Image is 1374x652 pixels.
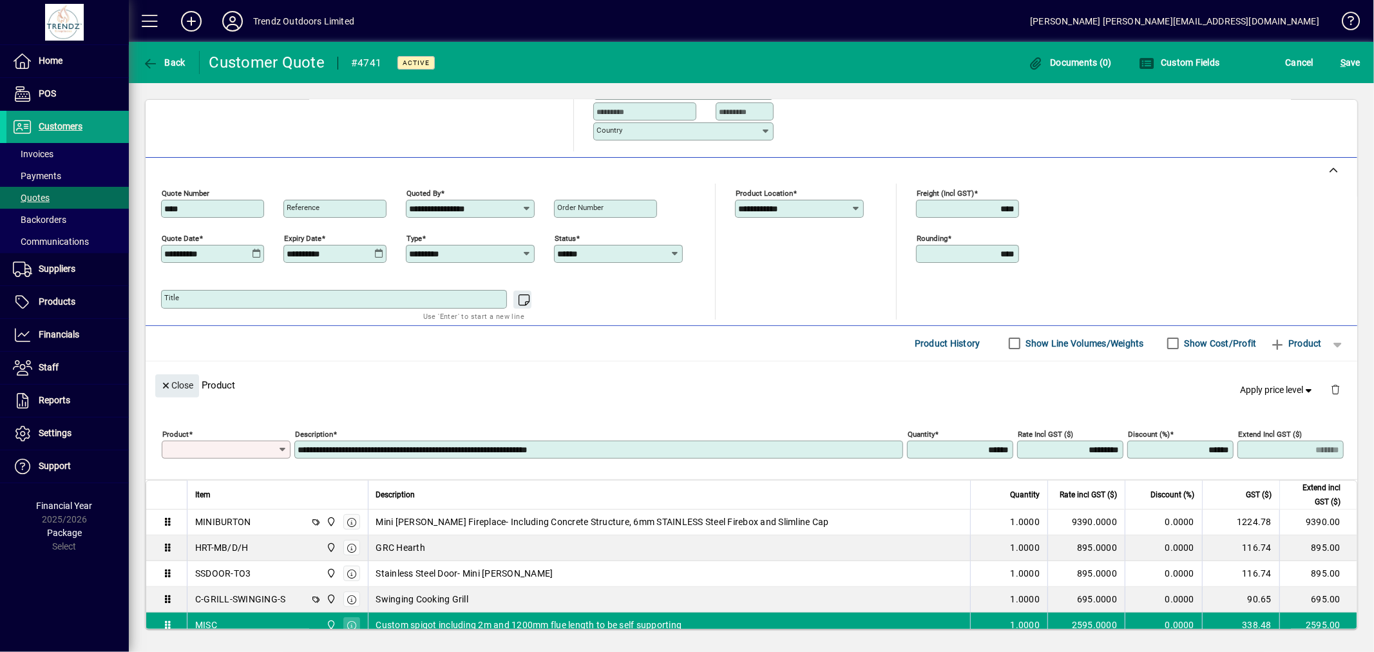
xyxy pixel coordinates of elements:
button: Save [1337,51,1364,74]
td: 2595.00 [1279,613,1357,638]
td: 895.00 [1279,561,1357,587]
div: C-GRILL-SWINGING-S [195,593,286,606]
button: Profile [212,10,253,33]
a: Knowledge Base [1332,3,1358,44]
div: [PERSON_NAME] [PERSON_NAME][EMAIL_ADDRESS][DOMAIN_NAME] [1030,11,1319,32]
span: Extend incl GST ($) [1288,481,1341,509]
a: Quotes [6,187,129,209]
span: POS [39,88,56,99]
mat-label: Title [164,293,179,302]
div: 895.0000 [1056,567,1117,580]
span: GST ($) [1246,488,1272,502]
span: 1.0000 [1011,541,1040,554]
a: Products [6,286,129,318]
button: Cancel [1283,51,1317,74]
span: ave [1341,52,1360,73]
td: 895.00 [1279,535,1357,561]
app-page-header-button: Delete [1320,383,1351,395]
button: Apply price level [1236,378,1321,401]
span: Settings [39,428,72,438]
td: 0.0000 [1125,535,1202,561]
button: Documents (0) [1025,51,1115,74]
app-page-header-button: Back [129,51,200,74]
td: 0.0000 [1125,561,1202,587]
span: Invoices [13,149,53,159]
mat-label: Quantity [908,429,935,438]
mat-label: Type [406,233,422,242]
span: Mini [PERSON_NAME] Fireplace- Including Concrete Structure, 6mm STAINLESS Steel Firebox and Sliml... [376,515,829,528]
span: Backorders [13,215,66,225]
div: 2595.0000 [1056,618,1117,631]
span: Custom Fields [1139,57,1220,68]
div: MINIBURTON [195,515,251,528]
span: Back [142,57,186,68]
app-page-header-button: Close [152,379,202,390]
button: Delete [1320,374,1351,405]
label: Show Line Volumes/Weights [1024,337,1144,350]
div: 9390.0000 [1056,515,1117,528]
div: 895.0000 [1056,541,1117,554]
span: Staff [39,362,59,372]
mat-label: Quote date [162,233,199,242]
mat-label: Discount (%) [1128,429,1170,438]
button: Back [139,51,189,74]
a: Settings [6,417,129,450]
mat-label: Status [555,233,576,242]
span: S [1341,57,1346,68]
span: Product [1270,333,1322,354]
td: 695.00 [1279,587,1357,613]
div: 695.0000 [1056,593,1117,606]
mat-hint: Use 'Enter' to start a new line [423,309,524,323]
span: 1.0000 [1011,567,1040,580]
span: New Plymouth [323,592,338,606]
span: Item [195,488,211,502]
span: New Plymouth [323,515,338,529]
div: SSDOOR-TO3 [195,567,251,580]
a: Staff [6,352,129,384]
span: New Plymouth [323,566,338,580]
span: Home [39,55,62,66]
span: Products [39,296,75,307]
span: New Plymouth [323,541,338,555]
span: Custom spigot including 2m and 1200mm flue length to be self supporting [376,618,682,631]
a: Reports [6,385,129,417]
mat-label: Product [162,429,189,438]
td: 116.74 [1202,561,1279,587]
td: 9390.00 [1279,510,1357,535]
span: Description [376,488,415,502]
span: Cancel [1286,52,1314,73]
label: Show Cost/Profit [1182,337,1257,350]
span: 1.0000 [1011,593,1040,606]
td: 90.65 [1202,587,1279,613]
td: 1224.78 [1202,510,1279,535]
span: Apply price level [1241,383,1315,397]
div: HRT-MB/D/H [195,541,249,554]
span: Quantity [1010,488,1040,502]
td: 116.74 [1202,535,1279,561]
span: Financial Year [37,501,93,511]
td: 0.0000 [1125,587,1202,613]
span: Discount (%) [1150,488,1194,502]
a: Home [6,45,129,77]
button: Product [1263,332,1328,355]
a: Financials [6,319,129,351]
mat-label: Quote number [162,188,209,197]
span: Documents (0) [1028,57,1112,68]
a: Support [6,450,129,483]
span: Stainless Steel Door- Mini [PERSON_NAME] [376,567,553,580]
mat-label: Description [295,429,333,438]
span: Suppliers [39,264,75,274]
mat-label: Extend incl GST ($) [1238,429,1302,438]
a: Invoices [6,143,129,165]
a: Suppliers [6,253,129,285]
mat-label: Order number [557,203,604,212]
td: 0.0000 [1125,613,1202,638]
mat-label: Quoted by [406,188,441,197]
mat-label: Reference [287,203,320,212]
span: New Plymouth [323,618,338,632]
span: Support [39,461,71,471]
mat-label: Rounding [917,233,948,242]
span: Communications [13,236,89,247]
div: MISC [195,618,217,631]
div: Customer Quote [209,52,325,73]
